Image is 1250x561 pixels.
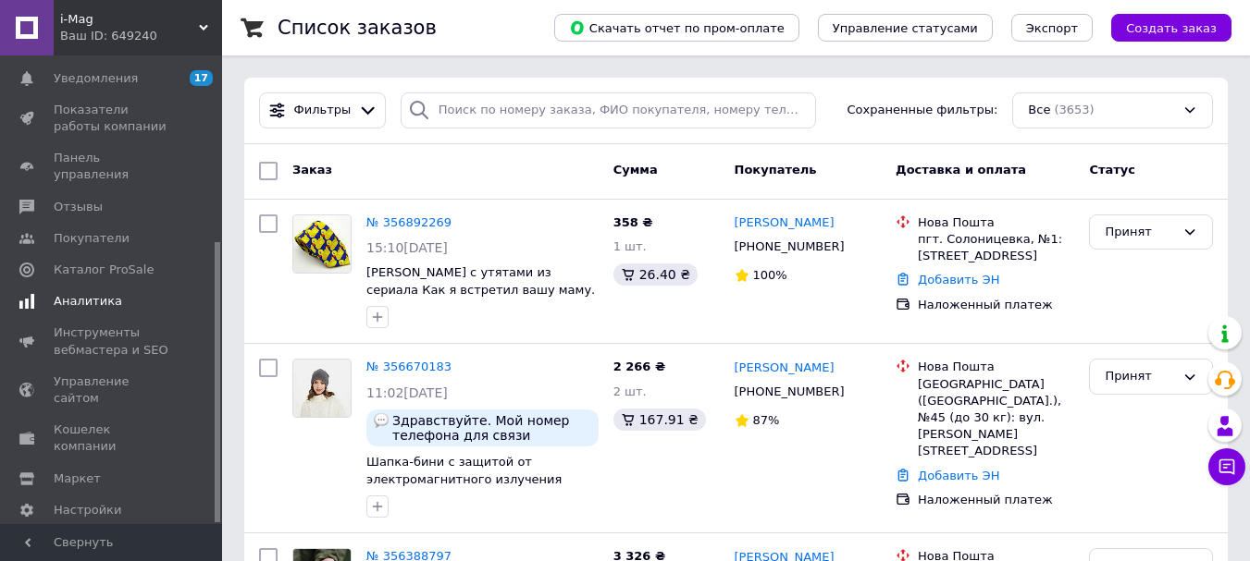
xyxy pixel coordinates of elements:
span: Аналитика [54,293,122,310]
div: Принят [1105,223,1175,242]
span: Инструменты вебмастера и SEO [54,324,171,358]
span: [PHONE_NUMBER] [735,384,845,398]
a: Создать заказ [1093,20,1231,34]
div: Ваш ID: 649240 [60,28,222,44]
span: Заказ [292,163,332,177]
span: 1 шт. [613,239,647,253]
div: Наложенный платеж [918,297,1074,313]
a: [PERSON_NAME] [735,360,835,377]
button: Экспорт [1011,14,1093,42]
div: Нова Пошта [918,359,1074,375]
a: Фото товару [292,214,352,274]
span: 17 [190,70,213,86]
span: Кошелек компании [54,421,171,455]
img: Фото товару [293,360,351,417]
span: 100% [753,268,787,282]
span: Покупатели [54,230,130,247]
div: 26.40 ₴ [613,263,698,286]
div: Наложенный платеж [918,492,1074,508]
span: 358 ₴ [613,215,653,229]
button: Управление статусами [818,14,993,42]
span: Все [1028,102,1050,119]
span: Панель управления [54,150,171,183]
h1: Список заказов [278,17,437,39]
span: 2 шт. [613,384,647,398]
span: Здравствуйте. Мой номер телефона для связи 0505092704. При отправке, пожалуйста укажите телефон [... [392,413,591,443]
span: Отзывы [54,199,103,215]
div: [GEOGRAPHIC_DATA] ([GEOGRAPHIC_DATA].), №45 (до 30 кг): вул. [PERSON_NAME][STREET_ADDRESS] [918,376,1074,460]
img: :speech_balloon: [374,413,389,428]
span: 87% [753,413,780,427]
div: Принят [1105,367,1175,386]
span: i-Mag [60,11,199,28]
span: Настройки [54,502,121,518]
a: [PERSON_NAME] с утятами из сериала Как я встретил вашу маму. Модель 1 (Мелкие утята) [366,265,595,313]
span: Управление статусами [833,21,978,35]
button: Чат с покупателем [1208,448,1245,485]
a: Добавить ЭН [918,469,999,482]
span: Фильтры [294,102,352,119]
span: Создать заказ [1126,21,1217,35]
a: Шапка-бини с защитой от электромагнитного излучения (ЭМИ, EMF) [366,455,562,503]
a: № 356892269 [366,215,452,229]
span: Каталог ProSale [54,262,154,278]
div: Нова Пошта [918,214,1074,231]
a: Добавить ЭН [918,273,999,287]
div: пгт. Солоницевка, №1: [STREET_ADDRESS] [918,231,1074,264]
span: Сумма [613,163,658,177]
span: Скачать отчет по пром-оплате [569,19,785,36]
span: Экспорт [1026,21,1078,35]
img: Фото товару [293,215,351,273]
span: Управление сайтом [54,373,171,407]
button: Скачать отчет по пром-оплате [554,14,799,42]
input: Поиск по номеру заказа, ФИО покупателя, номеру телефона, Email, номеру накладной [401,92,816,128]
button: Создать заказ [1111,14,1231,42]
span: Статус [1089,163,1135,177]
span: 11:02[DATE] [366,385,448,400]
span: 2 266 ₴ [613,360,665,373]
span: 15:10[DATE] [366,240,448,255]
span: Уведомления [54,70,138,87]
span: Маркет [54,470,101,487]
span: Покупатель [735,163,817,177]
a: [PERSON_NAME] [735,214,835,232]
span: Сохраненные фильтры: [848,102,998,119]
div: 167.91 ₴ [613,409,706,431]
span: [PHONE_NUMBER] [735,239,845,253]
span: Доставка и оплата [896,163,1026,177]
a: Фото товару [292,359,352,418]
span: (3653) [1054,103,1094,116]
a: № 356670183 [366,360,452,373]
span: Показатели работы компании [54,102,171,135]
